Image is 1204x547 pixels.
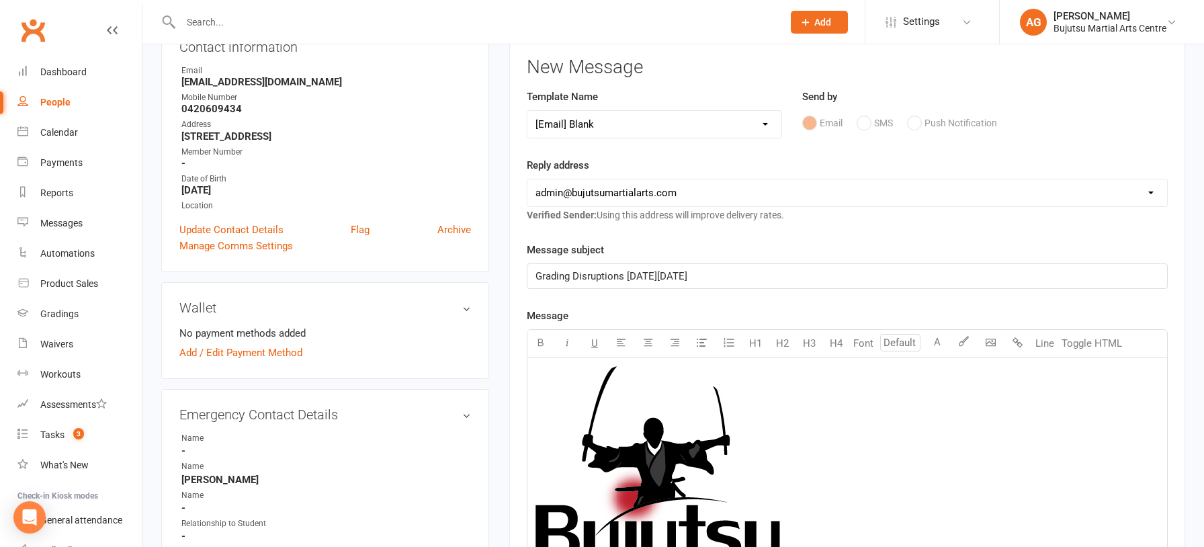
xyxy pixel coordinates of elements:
[179,222,284,238] a: Update Contact Details
[181,502,471,514] strong: -
[179,300,471,315] h3: Wallet
[527,242,604,258] label: Message subject
[181,173,471,185] div: Date of Birth
[1020,9,1047,36] div: AG
[179,325,471,341] li: No payment methods added
[581,330,608,357] button: U
[17,269,142,299] a: Product Sales
[17,57,142,87] a: Dashboard
[16,13,50,47] a: Clubworx
[40,127,78,138] div: Calendar
[742,330,769,357] button: H1
[17,329,142,360] a: Waivers
[527,210,784,220] span: Using this address will improve delivery rates.
[181,76,471,88] strong: [EMAIL_ADDRESS][DOMAIN_NAME]
[40,515,122,525] div: General attendance
[40,278,98,289] div: Product Sales
[527,89,598,105] label: Template Name
[181,91,471,104] div: Mobile Number
[769,330,796,357] button: H2
[40,218,83,228] div: Messages
[40,248,95,259] div: Automations
[17,118,142,148] a: Calendar
[181,65,471,77] div: Email
[527,210,597,220] strong: Verified Sender:
[181,517,292,530] div: Relationship to Student
[181,130,471,142] strong: [STREET_ADDRESS]
[903,7,940,37] span: Settings
[181,184,471,196] strong: [DATE]
[796,330,823,357] button: H3
[177,13,773,32] input: Search...
[527,157,589,173] label: Reply address
[17,390,142,420] a: Assessments
[823,330,850,357] button: H4
[73,428,84,439] span: 3
[40,67,87,77] div: Dashboard
[17,178,142,208] a: Reports
[351,222,370,238] a: Flag
[814,17,831,28] span: Add
[1053,22,1166,34] div: Bujutsu Martial Arts Centre
[17,450,142,480] a: What's New
[1031,330,1058,357] button: Line
[13,501,46,534] div: Open Intercom Messenger
[17,87,142,118] a: People
[527,308,568,324] label: Message
[179,34,471,54] h3: Contact information
[17,360,142,390] a: Workouts
[791,11,848,34] button: Add
[17,239,142,269] a: Automations
[181,146,471,159] div: Member Number
[40,429,64,440] div: Tasks
[40,308,79,319] div: Gradings
[40,97,71,108] div: People
[535,270,687,282] span: Grading Disruptions [DATE][DATE]
[181,157,471,169] strong: -
[181,445,471,457] strong: -
[181,489,292,502] div: Name
[802,89,837,105] label: Send by
[181,474,471,486] strong: [PERSON_NAME]
[924,330,951,357] button: A
[181,432,292,445] div: Name
[181,118,471,131] div: Address
[179,407,471,422] h3: Emergency Contact Details
[527,57,1168,78] h3: New Message
[181,460,292,473] div: Name
[179,345,302,361] a: Add / Edit Payment Method
[181,530,471,542] strong: -
[591,337,598,349] span: U
[17,420,142,450] a: Tasks 3
[40,187,73,198] div: Reports
[40,157,83,168] div: Payments
[179,238,293,254] a: Manage Comms Settings
[1053,10,1166,22] div: [PERSON_NAME]
[40,369,81,380] div: Workouts
[437,222,471,238] a: Archive
[17,505,142,536] a: General attendance kiosk mode
[181,200,471,212] div: Location
[17,299,142,329] a: Gradings
[850,330,877,357] button: Font
[17,208,142,239] a: Messages
[1058,330,1125,357] button: Toggle HTML
[880,334,920,351] input: Default
[17,148,142,178] a: Payments
[40,460,89,470] div: What's New
[40,399,107,410] div: Assessments
[181,103,471,115] strong: 0420609434
[40,339,73,349] div: Waivers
